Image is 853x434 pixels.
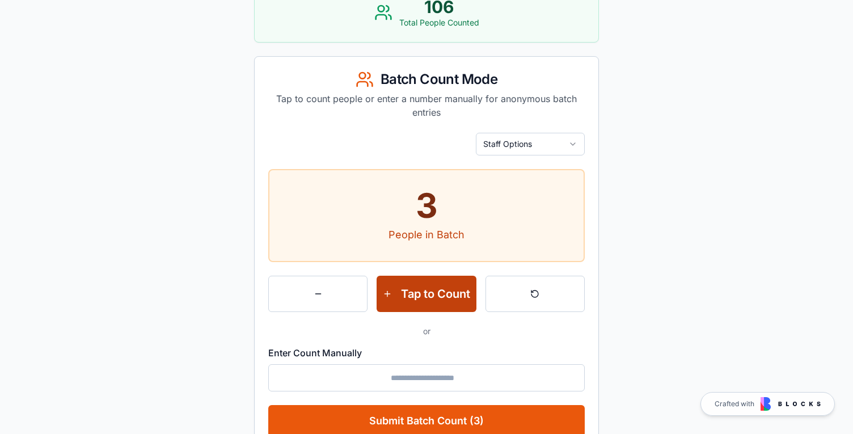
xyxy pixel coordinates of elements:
span: Crafted with [715,399,754,408]
p: Tap to count people or enter a number manually for anonymous batch entries [268,92,585,119]
div: or [268,326,585,337]
div: 3 [269,188,584,222]
div: Batch Count Mode [268,70,585,89]
a: Crafted with [700,392,835,416]
button: Tap to Count [377,276,476,312]
img: Blocks [761,397,821,411]
div: Total People Counted [399,17,479,28]
div: People in Batch [269,227,584,243]
label: Enter Count Manually [268,347,362,359]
